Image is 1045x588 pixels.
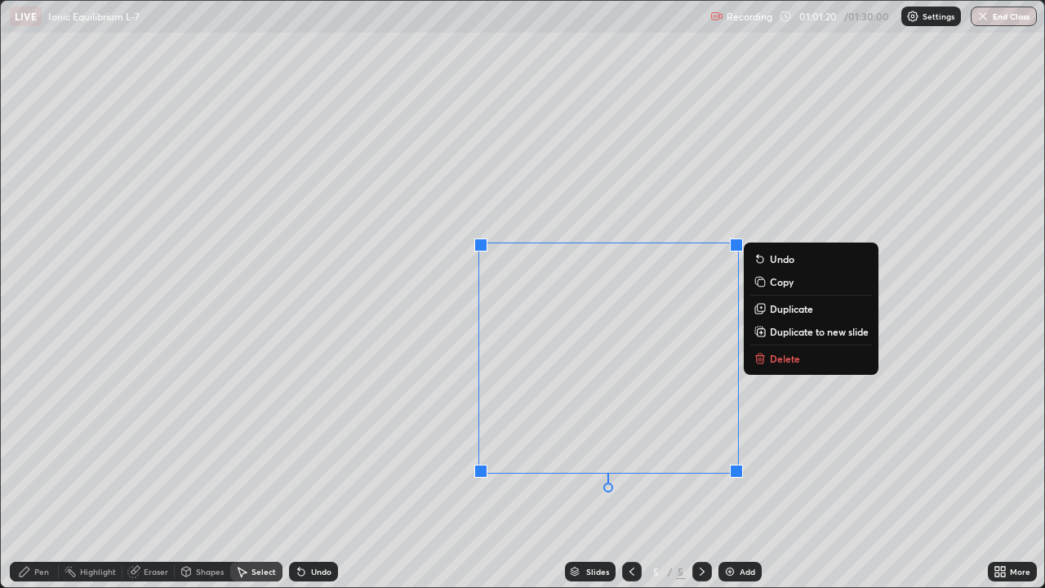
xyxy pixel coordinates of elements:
[750,349,872,368] button: Delete
[976,10,989,23] img: end-class-cross
[727,11,772,23] p: Recording
[586,568,609,576] div: Slides
[144,568,168,576] div: Eraser
[723,565,736,578] img: add-slide-button
[48,10,140,23] p: Ionic Equilibrium L-7
[770,275,794,288] p: Copy
[750,249,872,269] button: Undo
[750,272,872,292] button: Copy
[971,7,1037,26] button: End Class
[750,299,872,318] button: Duplicate
[710,10,723,23] img: recording.375f2c34.svg
[80,568,116,576] div: Highlight
[196,568,224,576] div: Shapes
[906,10,919,23] img: class-settings-icons
[770,302,813,315] p: Duplicate
[648,567,665,577] div: 5
[251,568,276,576] div: Select
[34,568,49,576] div: Pen
[770,325,869,338] p: Duplicate to new slide
[311,568,331,576] div: Undo
[15,10,37,23] p: LIVE
[923,12,954,20] p: Settings
[740,568,755,576] div: Add
[668,567,673,577] div: /
[770,352,800,365] p: Delete
[676,564,686,579] div: 5
[770,252,794,265] p: Undo
[750,322,872,341] button: Duplicate to new slide
[1010,568,1030,576] div: More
